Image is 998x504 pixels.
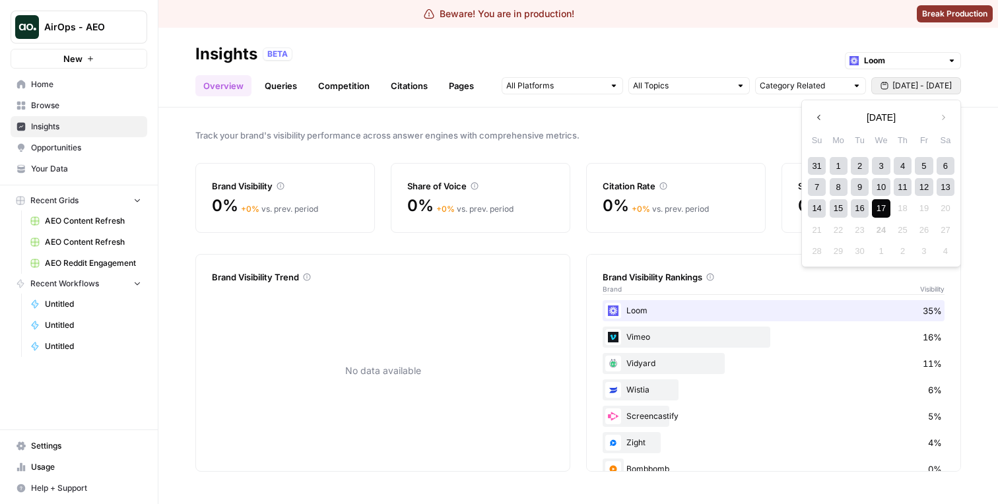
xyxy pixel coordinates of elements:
[11,457,147,478] a: Usage
[605,356,621,371] img: ql8ak4z0jru1df88b1ixy6asng14
[915,199,933,217] div: Not available Friday, September 19th, 2025
[31,142,141,154] span: Opportunities
[11,158,147,179] a: Your Data
[45,215,141,227] span: AEO Content Refresh
[24,336,147,357] a: Untitled
[830,242,848,260] div: Not available Monday, September 29th, 2025
[928,462,942,476] span: 0%
[830,221,848,239] div: Not available Monday, September 22nd, 2025
[212,195,238,216] span: 0%
[937,199,954,217] div: Not available Saturday, September 20th, 2025
[605,382,621,398] img: dh82oqnvkdckqxcbql2tww0zyyfc
[851,178,869,196] div: Choose Tuesday, September 9th, 2025
[872,242,890,260] div: Not available Wednesday, October 1st, 2025
[851,131,869,149] div: Tu
[407,179,554,193] div: Share of Voice
[11,74,147,95] a: Home
[894,131,912,149] div: Th
[241,204,259,214] span: + 0 %
[603,327,945,348] div: Vimeo
[24,294,147,315] a: Untitled
[830,157,848,175] div: Choose Monday, September 1st, 2025
[872,199,890,217] div: Choose Wednesday, September 17th, 2025
[872,131,890,149] div: We
[31,163,141,175] span: Your Data
[894,242,912,260] div: Not available Thursday, October 2nd, 2025
[808,157,826,175] div: Choose Sunday, August 31st, 2025
[864,54,942,67] input: Loom
[603,300,945,321] div: Loom
[923,357,942,370] span: 11%
[11,274,147,294] button: Recent Workflows
[603,353,945,374] div: Vidyard
[407,195,434,216] span: 0%
[871,77,961,94] button: [DATE] - [DATE]
[195,75,251,96] a: Overview
[605,435,621,451] img: xr5vqpn8cj0cpf26auocac11a6ve
[603,406,945,427] div: Screencastify
[45,319,141,331] span: Untitled
[851,221,869,239] div: Not available Tuesday, September 23rd, 2025
[257,75,305,96] a: Queries
[915,242,933,260] div: Not available Friday, October 3rd, 2025
[45,236,141,248] span: AEO Content Refresh
[212,179,358,193] div: Brand Visibility
[31,461,141,473] span: Usage
[603,284,622,294] span: Brand
[11,478,147,499] button: Help + Support
[851,242,869,260] div: Not available Tuesday, September 30th, 2025
[436,204,455,214] span: + 0 %
[922,8,987,20] span: Break Production
[11,11,147,44] button: Workspace: AirOps - AEO
[263,47,292,61] div: BETA
[915,157,933,175] div: Choose Friday, September 5th, 2025
[633,79,731,92] input: All Topics
[937,157,954,175] div: Choose Saturday, September 6th, 2025
[937,178,954,196] div: Choose Saturday, September 13th, 2025
[894,199,912,217] div: Not available Thursday, September 18th, 2025
[603,195,629,216] span: 0%
[937,221,954,239] div: Not available Saturday, September 27th, 2025
[851,199,869,217] div: Choose Tuesday, September 16th, 2025
[632,203,709,215] div: vs. prev. period
[424,7,574,20] div: Beware! You are in production!
[928,410,942,423] span: 5%
[15,15,39,39] img: AirOps - AEO Logo
[63,52,83,65] span: New
[212,270,554,284] div: Brand Visibility Trend
[603,379,945,400] div: Wistia
[436,203,514,215] div: vs. prev. period
[31,482,141,494] span: Help + Support
[31,79,141,90] span: Home
[915,178,933,196] div: Choose Friday, September 12th, 2025
[24,315,147,336] a: Untitled
[31,100,141,111] span: Browse
[632,204,650,214] span: + 0 %
[798,179,945,193] div: Sentiment Score
[894,157,912,175] div: Choose Thursday, September 4th, 2025
[923,304,942,317] span: 35%
[808,131,826,149] div: Su
[45,340,141,352] span: Untitled
[872,221,890,239] div: Not available Wednesday, September 24th, 2025
[808,221,826,239] div: Not available Sunday, September 21st, 2025
[31,440,141,452] span: Settings
[603,179,749,193] div: Citation Rate
[798,195,809,216] span: 0
[928,383,942,396] span: 6%
[917,5,993,22] button: Break Production
[872,178,890,196] div: Choose Wednesday, September 10th, 2025
[24,253,147,274] a: AEO Reddit Engagement
[383,75,436,96] a: Citations
[937,131,954,149] div: Sa
[808,199,826,217] div: Choose Sunday, September 14th, 2025
[923,331,942,344] span: 16%
[605,329,621,345] img: go08ac28qgusg2jxir9bglliduhg
[11,435,147,457] a: Settings
[310,75,378,96] a: Competition
[894,221,912,239] div: Not available Thursday, September 25th, 2025
[603,432,945,453] div: Zight
[808,178,826,196] div: Choose Sunday, September 7th, 2025
[872,157,890,175] div: Choose Wednesday, September 3rd, 2025
[44,20,124,34] span: AirOps - AEO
